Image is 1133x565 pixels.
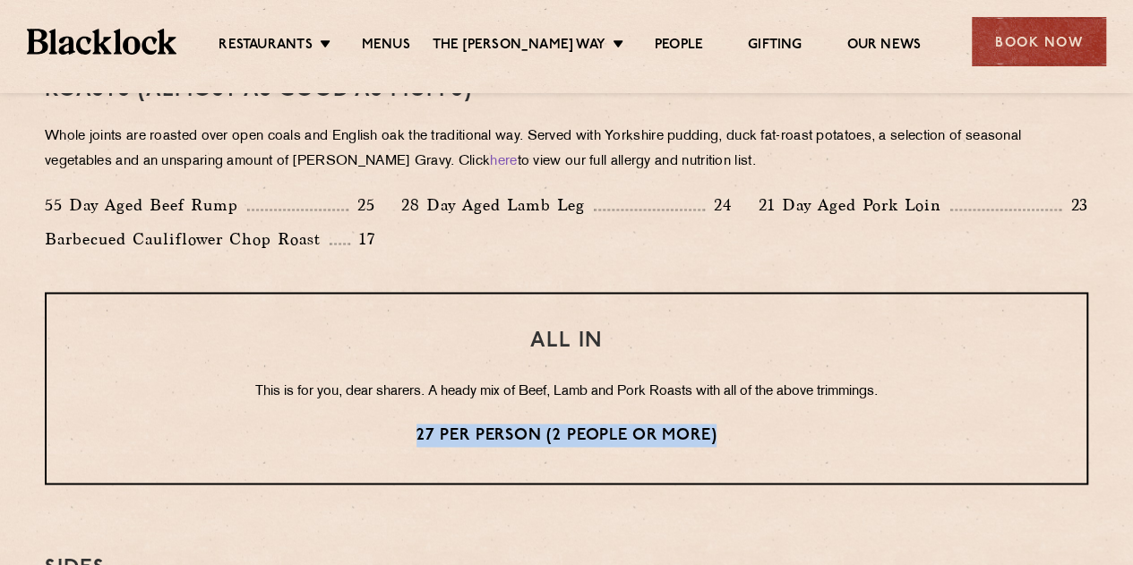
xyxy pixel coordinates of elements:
a: here [490,155,517,168]
p: 28 Day Aged Lamb Leg [401,193,594,218]
a: The [PERSON_NAME] Way [433,37,605,56]
p: 25 [348,193,375,217]
div: Book Now [972,17,1106,66]
a: Gifting [748,37,802,56]
p: Whole joints are roasted over open coals and English oak the traditional way. Served with Yorkshi... [45,124,1088,175]
p: 27 per person (2 people or more) [82,424,1051,447]
p: 17 [350,227,375,251]
img: BL_Textured_Logo-footer-cropped.svg [27,29,176,54]
p: Barbecued Cauliflower Chop Roast [45,227,330,252]
a: Restaurants [219,37,312,56]
p: 21 Day Aged Pork Loin [759,193,950,218]
a: People [655,37,703,56]
a: Our News [846,37,921,56]
p: 24 [705,193,732,217]
p: 23 [1061,193,1088,217]
h3: ALL IN [82,330,1051,353]
a: Menus [362,37,410,56]
p: This is for you, dear sharers. A heady mix of Beef, Lamb and Pork Roasts with all of the above tr... [82,380,1051,403]
p: 55 Day Aged Beef Rump [45,193,247,218]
